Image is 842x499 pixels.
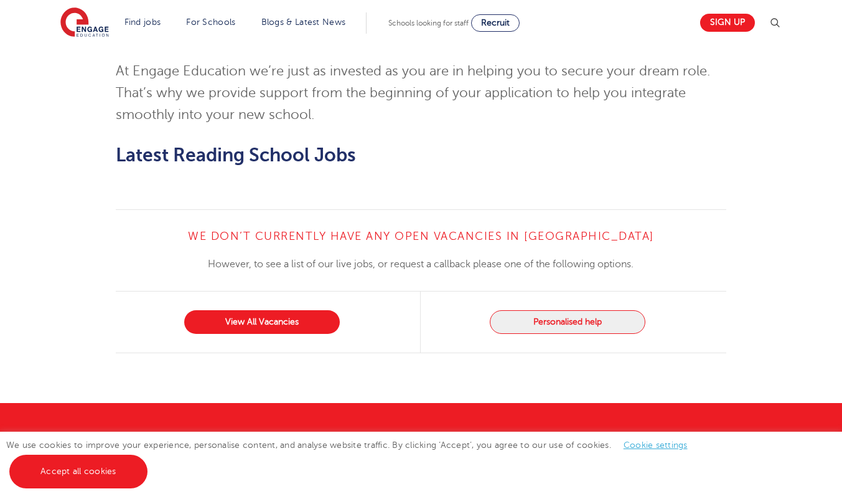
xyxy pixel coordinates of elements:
[116,145,726,166] h2: Latest Reading School Jobs
[60,7,109,39] img: Engage Education
[6,440,700,476] span: We use cookies to improve your experience, personalise content, and analyse website traffic. By c...
[116,64,710,122] span: At Engage Education we’re just as invested as you are in helping you to secure your dream role. T...
[700,14,755,32] a: Sign up
[481,18,510,27] span: Recruit
[9,455,147,488] a: Accept all cookies
[124,17,161,27] a: Find jobs
[490,310,645,334] button: Personalised help
[186,17,235,27] a: For Schools
[116,229,726,244] h4: We don’t currently have any open vacancies in [GEOGRAPHIC_DATA]
[184,310,340,334] a: View All Vacancies
[624,440,688,450] a: Cookie settings
[471,14,520,32] a: Recruit
[388,19,469,27] span: Schools looking for staff
[116,256,726,272] p: However, to see a list of our live jobs, or request a callback please one of the following options.
[261,17,346,27] a: Blogs & Latest News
